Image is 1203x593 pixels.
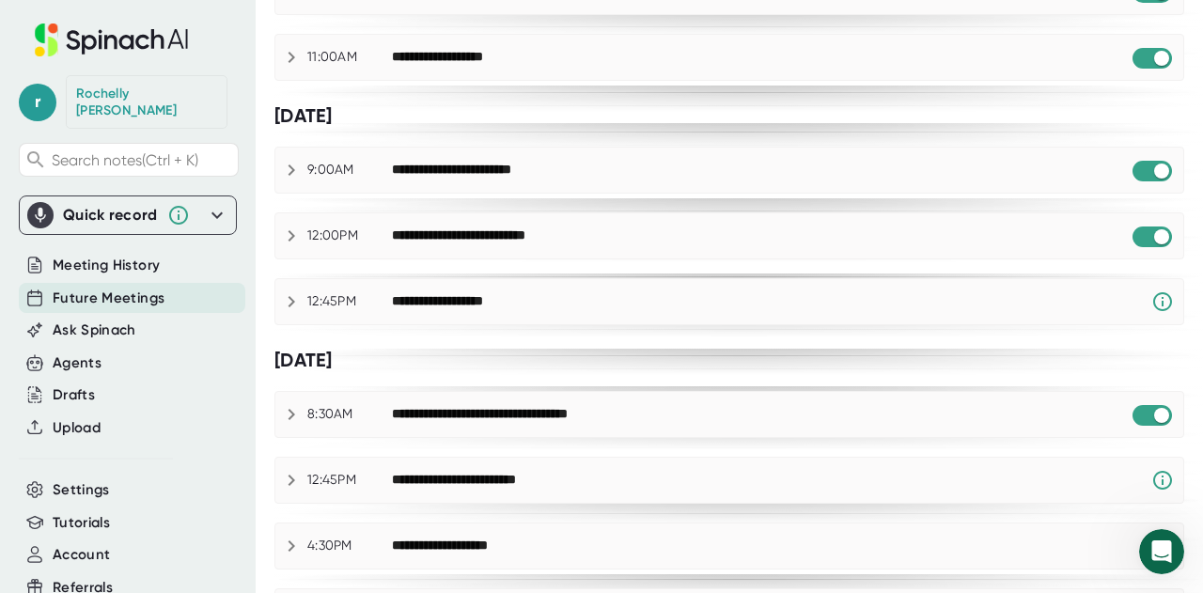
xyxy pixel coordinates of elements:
iframe: Intercom live chat [1139,529,1184,574]
div: Quick record [27,196,228,234]
div: [DATE] [274,104,1184,128]
svg: Spinach requires a video conference link. [1151,290,1174,313]
button: Meeting History [53,255,160,276]
div: 8:30AM [307,406,392,423]
div: 12:45PM [307,293,392,310]
div: Rochelly Serrano [76,86,217,118]
button: Account [53,544,110,566]
button: Agents [53,352,102,374]
div: 4:30PM [307,538,392,554]
div: 12:45PM [307,472,392,489]
button: Settings [53,479,110,501]
button: Tutorials [53,512,110,534]
span: Search notes (Ctrl + K) [52,151,198,169]
div: 12:00PM [307,227,392,244]
div: 11:00AM [307,49,392,66]
button: Future Meetings [53,288,164,309]
button: Drafts [53,384,95,406]
button: Upload [53,417,101,439]
span: r [19,84,56,121]
div: 9:00AM [307,162,392,179]
div: Quick record [63,206,158,225]
svg: Spinach requires a video conference link. [1151,469,1174,492]
button: Ask Spinach [53,320,136,341]
div: [DATE] [274,349,1184,372]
